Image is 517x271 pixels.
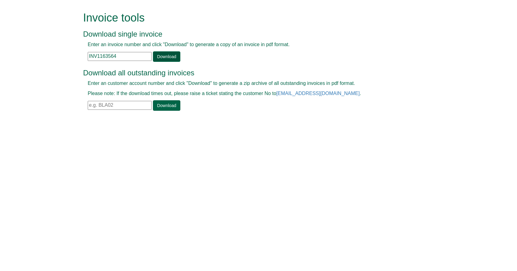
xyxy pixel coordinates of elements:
[83,30,420,38] h3: Download single invoice
[88,90,415,97] p: Please note: If the download times out, please raise a ticket stating the customer No to .
[153,100,180,111] a: Download
[83,69,420,77] h3: Download all outstanding invoices
[88,80,415,87] p: Enter an customer account number and click "Download" to generate a zip archive of all outstandin...
[88,101,152,110] input: e.g. BLA02
[83,12,420,24] h1: Invoice tools
[88,52,152,61] input: e.g. INV1234
[276,91,360,96] a: [EMAIL_ADDRESS][DOMAIN_NAME]
[88,41,415,48] p: Enter an invoice number and click "Download" to generate a copy of an invoice in pdf format.
[153,51,180,62] a: Download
